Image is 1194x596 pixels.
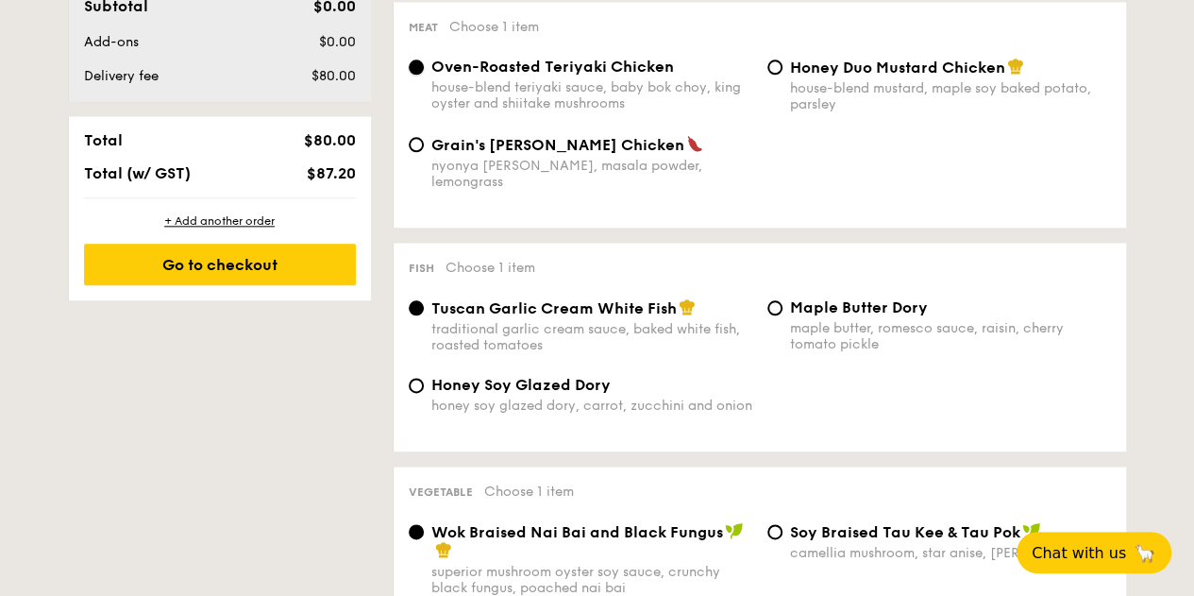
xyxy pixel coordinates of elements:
input: Maple Butter Dorymaple butter, romesco sauce, raisin, cherry tomato pickle [767,300,782,315]
span: Choose 1 item [449,19,539,35]
div: house-blend teriyaki sauce, baby bok choy, king oyster and shiitake mushrooms [431,79,752,111]
span: $80.00 [311,68,355,84]
span: $87.20 [306,164,355,182]
span: Tuscan Garlic Cream White Fish [431,299,677,317]
span: Add-ons [84,34,139,50]
div: Go to checkout [84,244,356,285]
span: Oven-Roasted Teriyaki Chicken [431,58,674,76]
span: Grain's [PERSON_NAME] Chicken [431,136,684,154]
img: icon-spicy.37a8142b.svg [686,135,703,152]
div: superior mushroom oyster soy sauce, crunchy black fungus, poached nai bai [431,564,752,596]
span: Choose 1 item [484,484,574,500]
img: icon-vegan.f8ff3823.svg [725,522,744,539]
button: Chat with us🦙 [1017,532,1171,573]
span: Meat [409,21,438,34]
span: Fish [409,262,434,275]
div: honey soy glazed dory, carrot, zucchini and onion [431,398,752,414]
input: Honey Duo Mustard Chickenhouse-blend mustard, maple soy baked potato, parsley [767,60,782,75]
img: icon-chef-hat.a58ddaea.svg [1007,58,1024,75]
span: $0.00 [318,34,355,50]
span: Delivery fee [84,68,159,84]
input: Wok Braised Nai Bai and Black Fungussuperior mushroom oyster soy sauce, crunchy black fungus, poa... [409,524,424,539]
div: traditional garlic cream sauce, baked white fish, roasted tomatoes [431,321,752,353]
span: $80.00 [303,131,355,149]
input: Tuscan Garlic Cream White Fishtraditional garlic cream sauce, baked white fish, roasted tomatoes [409,300,424,315]
input: ⁠Soy Braised Tau Kee & Tau Pokcamellia mushroom, star anise, [PERSON_NAME] [767,524,782,539]
div: maple butter, romesco sauce, raisin, cherry tomato pickle [790,320,1111,352]
span: Wok Braised Nai Bai and Black Fungus [431,523,723,541]
input: Oven-Roasted Teriyaki Chickenhouse-blend teriyaki sauce, baby bok choy, king oyster and shiitake ... [409,60,424,75]
div: camellia mushroom, star anise, [PERSON_NAME] [790,545,1111,561]
span: 🦙 [1134,542,1156,564]
img: icon-chef-hat.a58ddaea.svg [435,541,452,558]
input: Grain's [PERSON_NAME] Chickennyonya [PERSON_NAME], masala powder, lemongrass [409,137,424,152]
img: icon-vegan.f8ff3823.svg [1022,522,1041,539]
div: + Add another order [84,213,356,229]
span: Maple Butter Dory [790,298,928,316]
img: icon-chef-hat.a58ddaea.svg [679,298,696,315]
span: ⁠Soy Braised Tau Kee & Tau Pok [790,523,1020,541]
div: nyonya [PERSON_NAME], masala powder, lemongrass [431,158,752,190]
span: Total (w/ GST) [84,164,191,182]
span: Honey Soy Glazed Dory [431,376,611,394]
input: Honey Soy Glazed Doryhoney soy glazed dory, carrot, zucchini and onion [409,378,424,393]
span: Chat with us [1032,544,1126,562]
span: Honey Duo Mustard Chicken [790,59,1005,77]
div: house-blend mustard, maple soy baked potato, parsley [790,80,1111,112]
span: Vegetable [409,485,473,499]
span: Choose 1 item [446,260,535,276]
span: Total [84,131,123,149]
